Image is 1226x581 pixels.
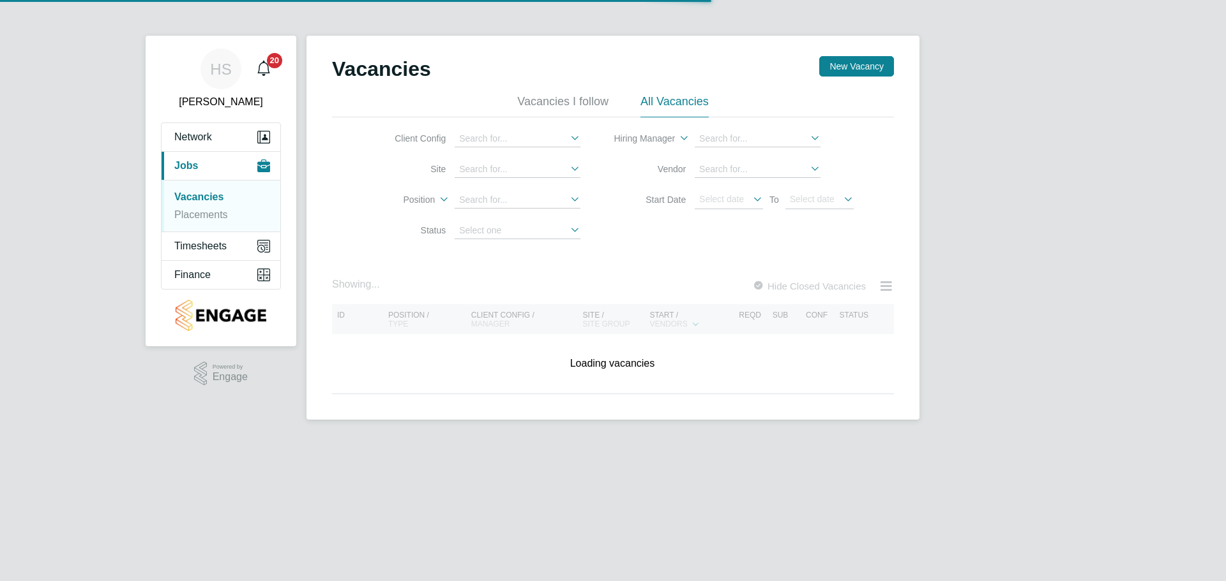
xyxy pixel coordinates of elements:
label: Hiring Manager [602,133,675,145]
nav: Main navigation [146,36,296,346]
span: Jobs [174,160,198,172]
button: Jobs [162,152,280,180]
span: Select date [790,194,835,204]
label: Client Config [372,133,446,144]
label: Start Date [612,194,686,205]
h2: Vacancies [332,56,431,82]
span: To [766,192,783,207]
button: New Vacancy [819,56,894,77]
img: countryside-properties-logo-retina.png [176,300,266,331]
input: Search for... [695,131,821,147]
span: Timesheets [174,240,227,252]
div: Jobs [162,180,280,232]
button: Network [162,123,280,151]
div: Showing [332,278,382,291]
a: Go to home page [161,300,281,331]
span: Powered by [213,362,248,372]
button: Finance [162,261,280,289]
input: Select one [455,223,580,239]
span: Network [174,131,212,143]
label: Status [372,224,446,236]
span: Engage [213,372,248,383]
span: 20 [267,53,282,68]
a: 20 [251,48,276,89]
label: Vendor [612,163,686,175]
a: Placements [174,209,228,220]
a: HS[PERSON_NAME] [161,48,281,110]
label: Position [361,194,435,206]
a: Vacancies [174,191,223,202]
li: Vacancies I follow [517,94,609,117]
span: Harry Slater [161,94,281,110]
label: Hide Closed Vacancies [752,281,866,291]
li: All Vacancies [640,94,709,117]
span: HS [210,61,231,77]
span: Finance [174,269,211,281]
input: Search for... [455,161,580,178]
a: Powered byEngage [194,362,248,386]
span: Select date [699,194,744,204]
input: Search for... [455,131,580,147]
label: Site [372,163,446,175]
button: Timesheets [162,232,280,260]
input: Search for... [695,161,821,178]
input: Search for... [455,192,580,209]
span: ... [371,279,379,290]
